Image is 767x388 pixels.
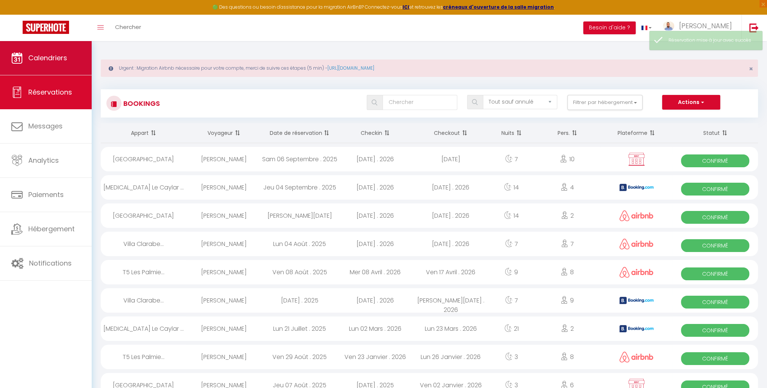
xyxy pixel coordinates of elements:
th: Sort by checkout [413,123,488,143]
button: Filtrer par hébergement [567,95,643,110]
th: Sort by guest [186,123,261,143]
div: Réservation mise à jour avec succès [669,37,755,44]
h3: Bookings [121,95,160,112]
th: Sort by channel [600,123,673,143]
a: [URL][DOMAIN_NAME] [327,65,374,71]
a: ICI [403,4,409,10]
img: Super Booking [23,21,69,34]
img: logout [749,23,759,32]
th: Sort by nights [489,123,535,143]
span: Réservations [28,87,72,97]
button: Besoin d'aide ? [583,21,636,34]
a: créneaux d'ouverture de la salle migration [443,4,554,10]
span: Chercher [115,23,141,31]
div: Urgent : Migration Airbnb nécessaire pour votre compte, merci de suivre ces étapes (5 min) - [101,60,758,77]
span: Messages [28,121,63,131]
img: ... [663,21,674,31]
th: Sort by booking date [262,123,337,143]
th: Sort by status [673,123,758,143]
span: Hébergement [28,224,75,234]
span: Paiements [28,190,64,199]
span: × [749,64,753,73]
a: ... [PERSON_NAME] [657,15,741,41]
input: Chercher [383,95,457,110]
span: Calendriers [28,53,67,63]
a: Chercher [109,15,147,41]
span: [PERSON_NAME] [679,21,732,31]
button: Close [749,66,753,72]
button: Actions [662,95,720,110]
th: Sort by people [535,123,600,143]
span: Analytics [28,156,59,165]
th: Sort by checkin [337,123,413,143]
th: Sort by rentals [101,123,186,143]
span: Notifications [29,258,72,268]
button: Ouvrir le widget de chat LiveChat [6,3,29,26]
